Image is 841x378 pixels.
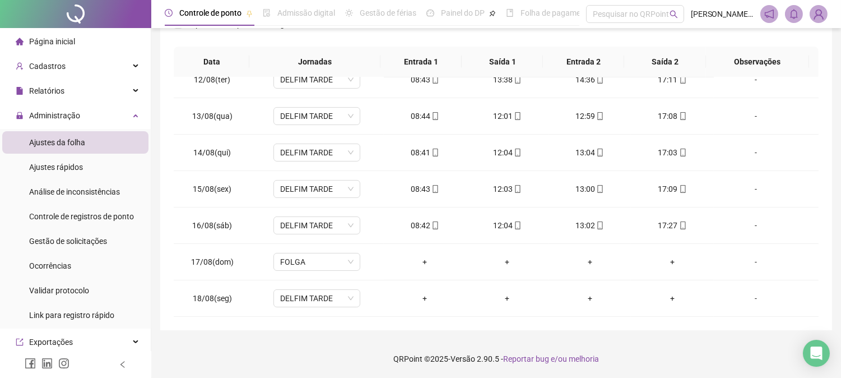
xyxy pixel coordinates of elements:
[393,219,457,232] div: 08:42
[360,8,416,17] span: Gestão de férias
[513,76,522,84] span: mobile
[475,110,540,122] div: 12:01
[595,112,604,120] span: mobile
[595,185,604,193] span: mobile
[640,183,704,195] div: 17:09
[513,185,522,193] span: mobile
[723,219,789,232] div: -
[640,219,704,232] div: 17:27
[29,311,114,320] span: Link para registro rápido
[16,87,24,95] span: file
[280,144,354,161] span: DELFIM TARDE
[521,8,592,17] span: Folha de pagamento
[475,292,540,305] div: +
[557,110,622,122] div: 12:59
[430,112,439,120] span: mobile
[595,149,604,156] span: mobile
[393,292,457,305] div: +
[557,146,622,159] div: 13:04
[426,9,434,17] span: dashboard
[165,9,173,17] span: clock-circle
[393,146,457,159] div: 08:41
[670,10,678,19] span: search
[430,149,439,156] span: mobile
[678,149,687,156] span: mobile
[714,56,800,68] span: Observações
[723,146,789,159] div: -
[503,354,599,363] span: Reportar bug e/ou melhoria
[450,354,475,363] span: Versão
[595,222,604,229] span: mobile
[16,112,24,119] span: lock
[29,212,134,221] span: Controle de registros de ponto
[640,110,704,122] div: 17:08
[280,290,354,307] span: DELFIM TARDE
[475,256,540,268] div: +
[723,256,789,268] div: -
[789,9,799,19] span: bell
[723,110,789,122] div: -
[543,47,624,77] th: Entrada 2
[475,73,540,86] div: 13:38
[246,10,253,17] span: pushpin
[557,73,622,86] div: 14:36
[119,361,127,368] span: left
[29,338,73,347] span: Exportações
[193,294,232,303] span: 18/08(seg)
[557,256,622,268] div: +
[430,185,439,193] span: mobile
[29,138,85,147] span: Ajustes da folha
[249,47,380,77] th: Jornadas
[705,47,809,77] th: Observações
[475,183,540,195] div: 12:03
[380,47,462,77] th: Entrada 1
[192,112,233,121] span: 13/08(qua)
[193,185,231,193] span: 15/08(sex)
[179,8,241,17] span: Controle de ponto
[29,111,80,120] span: Administração
[29,86,64,95] span: Relatórios
[280,181,354,197] span: DELFIM TARDE
[280,108,354,125] span: DELFIM TARDE
[430,76,439,84] span: mobile
[29,261,71,270] span: Ocorrências
[678,222,687,229] span: mobile
[557,183,622,195] div: 13:00
[393,256,457,268] div: +
[678,185,687,193] span: mobile
[723,183,789,195] div: -
[462,47,543,77] th: Saída 1
[58,358,69,369] span: instagram
[25,358,36,369] span: facebook
[16,38,24,45] span: home
[29,37,75,46] span: Página inicial
[691,8,754,20] span: [PERSON_NAME] - GSMFREE
[557,219,622,232] div: 13:02
[393,110,457,122] div: 08:44
[263,9,271,17] span: file-done
[810,6,827,22] img: 4989
[174,47,249,77] th: Data
[280,217,354,234] span: DELFIM TARDE
[41,358,53,369] span: linkedin
[430,222,439,229] span: mobile
[595,76,604,84] span: mobile
[393,183,457,195] div: 08:43
[29,187,120,196] span: Análise de inconsistências
[764,9,774,19] span: notification
[803,340,830,367] div: Open Intercom Messenger
[678,112,687,120] span: mobile
[29,62,66,71] span: Cadastros
[475,219,540,232] div: 12:04
[191,257,234,266] span: 17/08(dom)
[192,221,232,230] span: 16/08(sáb)
[640,146,704,159] div: 17:03
[723,292,789,305] div: -
[557,292,622,305] div: +
[513,112,522,120] span: mobile
[29,237,107,246] span: Gestão de solicitações
[489,10,496,17] span: pushpin
[624,47,705,77] th: Saída 2
[640,256,704,268] div: +
[29,163,83,172] span: Ajustes rápidos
